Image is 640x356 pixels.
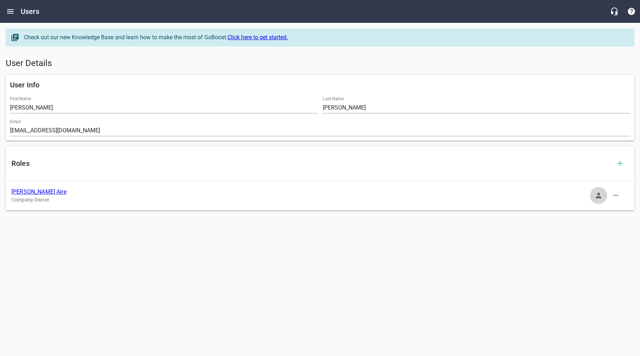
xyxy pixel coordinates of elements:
a: Click here to get started. [227,34,288,41]
button: Live Chat [606,3,623,20]
h5: User Details [6,58,634,69]
a: [PERSON_NAME] Aire [11,188,66,195]
p: Company Owner [11,196,617,204]
h6: Roles [11,158,611,169]
button: Add Role [611,155,629,172]
h6: Users [21,6,39,17]
button: Support Portal [623,3,640,20]
label: Last Name [323,97,344,101]
label: First Name [10,97,31,101]
div: Check out our new Knowledge Base and learn how to make the most of GoBoost. [24,33,627,42]
button: Delete Role [607,187,624,204]
button: Open drawer [2,3,19,20]
label: Email [10,119,21,124]
h6: User Info [10,79,630,91]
